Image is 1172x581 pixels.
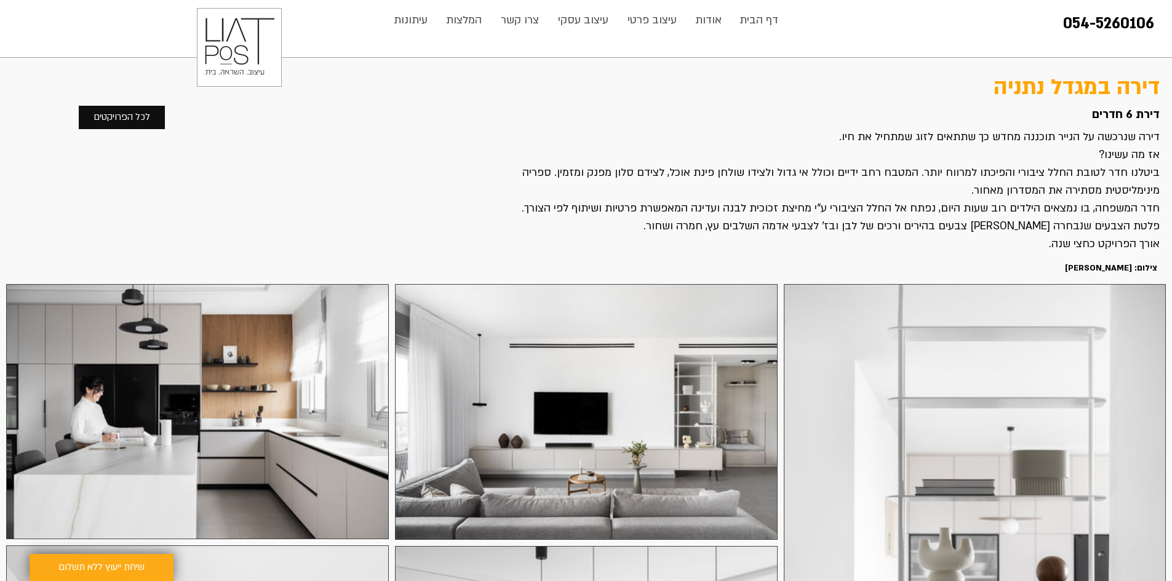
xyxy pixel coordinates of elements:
p: דף הבית [733,8,784,33]
span: צילום: [PERSON_NAME] [1065,263,1157,274]
nav: אתר [384,8,788,33]
p: עיתונות [388,8,434,33]
p: המלצות [440,8,488,33]
a: עיתונות [385,8,437,33]
p: עיצוב פרטי [621,8,683,33]
span: דירה במגדל נתניה [994,73,1160,102]
p: צרו קשר [495,8,545,33]
a: דף הבית [731,8,787,33]
a: עיצוב פרטי [618,8,687,33]
span: דירת 6 חדרים [1092,107,1160,122]
a: שיחת ייעוץ ללא תשלום [30,554,173,581]
a: המלצות [437,8,492,33]
a: לכל הפרויקטים [78,105,165,130]
a: עיצוב עסקי [549,8,618,33]
a: צרו קשר [492,8,549,33]
p: עיצוב עסקי [552,8,615,33]
span: לכל הפרויקטים [94,110,150,125]
p: אודות [689,8,728,33]
a: אודות [687,8,731,33]
span: שיחת ייעוץ ללא תשלום [58,560,145,575]
a: 054-5260106 [1063,14,1154,34]
span: דירה שנרכשה על הנייר תוכננה מחדש כך שתתאים לזוג שמתחיל את חיו. אז מה עשינו? ביטלנו חדר לטובת החלל... [522,130,1160,251]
